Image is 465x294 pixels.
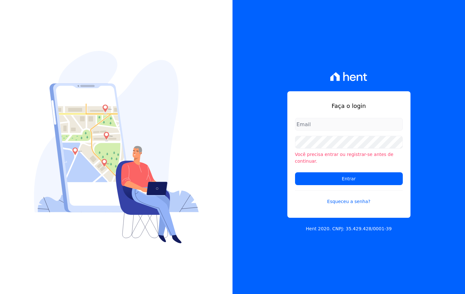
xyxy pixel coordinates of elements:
[295,172,403,185] input: Entrar
[34,51,199,243] img: Login
[295,151,403,165] li: Você precisa entrar ou registrar-se antes de continuar.
[295,190,403,205] a: Esqueceu a senha?
[306,225,392,232] p: Hent 2020. CNPJ: 35.429.428/0001-39
[295,102,403,110] h1: Faça o login
[295,118,403,131] input: Email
